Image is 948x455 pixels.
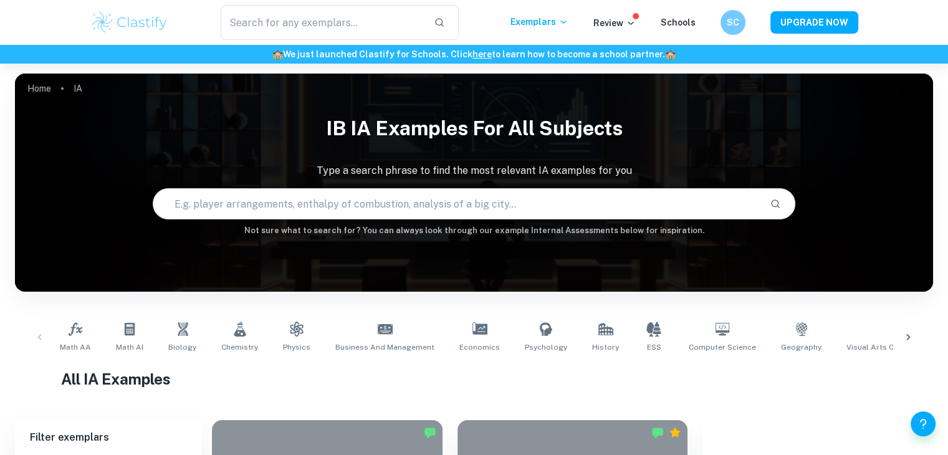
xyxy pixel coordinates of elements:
[765,193,786,214] button: Search
[651,426,664,439] img: Marked
[27,80,51,97] a: Home
[15,224,933,237] h6: Not sure what to search for? You can always look through our example Internal Assessments below f...
[335,342,434,353] span: Business and Management
[272,49,283,59] span: 🏫
[116,342,143,353] span: Math AI
[283,342,310,353] span: Physics
[525,342,567,353] span: Psychology
[593,16,636,30] p: Review
[911,411,936,436] button: Help and Feedback
[168,342,196,353] span: Biology
[60,342,91,353] span: Math AA
[725,16,740,29] h6: SC
[153,186,760,221] input: E.g. player arrangements, enthalpy of combustion, analysis of a big city...
[61,368,888,390] h1: All IA Examples
[661,17,696,27] a: Schools
[781,342,821,353] span: Geography
[647,342,661,353] span: ESS
[15,108,933,148] h1: IB IA examples for all subjects
[221,342,258,353] span: Chemistry
[592,342,619,353] span: History
[90,10,170,35] img: Clastify logo
[221,5,424,40] input: Search for any exemplars...
[472,49,492,59] a: here
[510,15,568,29] p: Exemplars
[665,49,676,59] span: 🏫
[770,11,858,34] button: UPGRADE NOW
[2,47,946,61] h6: We just launched Clastify for Schools. Click to learn how to become a school partner.
[15,420,202,455] h6: Filter exemplars
[424,426,436,439] img: Marked
[721,10,745,35] button: SC
[459,342,500,353] span: Economics
[74,82,82,95] p: IA
[15,163,933,178] p: Type a search phrase to find the most relevant IA examples for you
[669,426,681,439] div: Premium
[689,342,756,353] span: Computer Science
